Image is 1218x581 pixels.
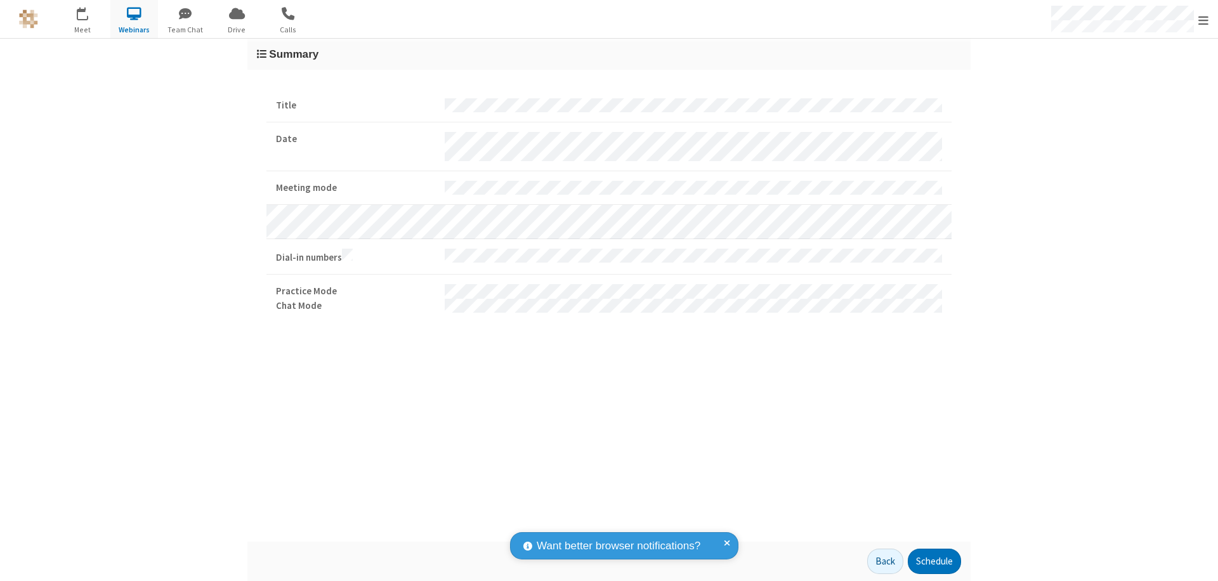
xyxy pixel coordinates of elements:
span: Calls [265,24,312,36]
strong: Chat Mode [276,299,435,313]
img: QA Selenium DO NOT DELETE OR CHANGE [19,10,38,29]
span: Team Chat [162,24,209,36]
span: Drive [213,24,261,36]
strong: Title [276,98,435,113]
span: Summary [269,48,318,60]
span: Want better browser notifications? [537,538,700,554]
strong: Practice Mode [276,284,435,299]
strong: Meeting mode [276,181,435,195]
button: Schedule [908,549,961,574]
div: 5 [86,7,94,16]
strong: Dial-in numbers [276,249,435,265]
span: Meet [59,24,107,36]
span: Webinars [110,24,158,36]
strong: Date [276,132,435,147]
button: Back [867,549,903,574]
